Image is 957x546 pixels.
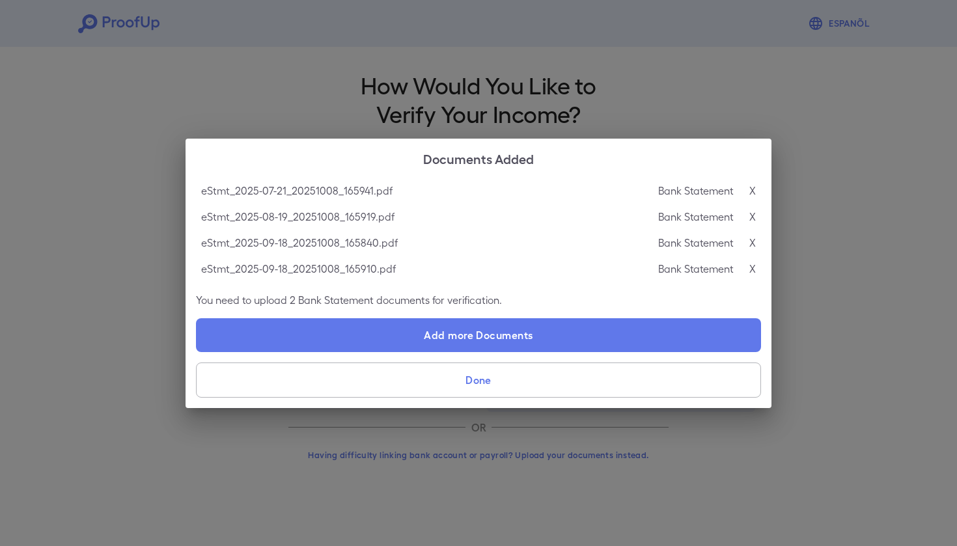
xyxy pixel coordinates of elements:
[749,209,756,225] p: X
[658,261,734,277] p: Bank Statement
[196,318,761,352] label: Add more Documents
[658,183,734,198] p: Bank Statement
[201,183,393,198] p: eStmt_2025-07-21_20251008_165941.pdf
[201,235,398,251] p: eStmt_2025-09-18_20251008_165840.pdf
[201,261,396,277] p: eStmt_2025-09-18_20251008_165910.pdf
[749,183,756,198] p: X
[196,292,761,308] p: You need to upload 2 Bank Statement documents for verification.
[201,209,395,225] p: eStmt_2025-08-19_20251008_165919.pdf
[749,235,756,251] p: X
[196,362,761,398] button: Done
[658,209,734,225] p: Bank Statement
[186,139,771,178] h2: Documents Added
[658,235,734,251] p: Bank Statement
[749,261,756,277] p: X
